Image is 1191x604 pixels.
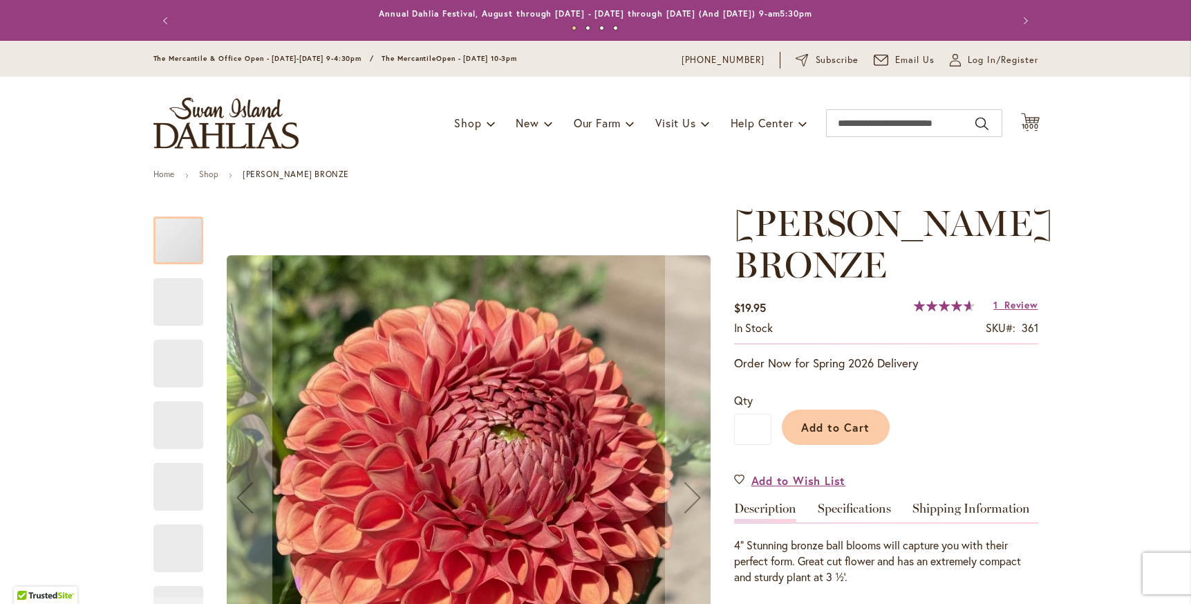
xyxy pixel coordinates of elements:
[914,300,975,311] div: 93%
[801,420,870,434] span: Add to Cart
[153,449,217,511] div: CORNEL BRONZE
[734,473,846,488] a: Add to Wish List
[1022,122,1040,131] span: 1000
[912,502,1030,522] a: Shipping Information
[968,53,1038,67] span: Log In/Register
[734,320,773,336] div: Availability
[199,169,218,179] a: Shop
[153,54,437,63] span: The Mercantile & Office Open - [DATE]-[DATE] 9-4:30pm / The Mercantile
[950,53,1038,67] a: Log In/Register
[153,203,217,264] div: CORNEL BRONZE
[734,538,1038,585] p: 4” Stunning bronze ball blooms will capture you with their perfect form. Great cut flower and has...
[1022,320,1038,336] div: 361
[153,511,217,572] div: CORNEL BRONZE
[436,54,517,63] span: Open - [DATE] 10-3pm
[1011,7,1038,35] button: Next
[613,26,618,30] button: 4 of 4
[655,116,695,130] span: Visit Us
[731,116,794,130] span: Help Center
[1004,298,1038,311] span: Review
[599,26,604,30] button: 3 of 4
[734,355,1038,372] p: Order Now for Spring 2026 Delivery
[993,298,998,311] span: 1
[153,169,175,179] a: Home
[734,300,766,315] span: $19.95
[153,387,217,449] div: CORNEL BRONZE
[895,53,935,67] span: Email Us
[585,26,590,30] button: 2 of 4
[10,555,49,594] iframe: Launch Accessibility Center
[734,502,796,522] a: Description
[816,53,859,67] span: Subscribe
[243,169,349,179] strong: [PERSON_NAME] BRONZE
[734,201,1053,286] span: [PERSON_NAME] BRONZE
[796,53,859,67] a: Subscribe
[153,264,217,326] div: CORNEL BRONZE
[751,473,846,488] span: Add to Wish List
[818,502,891,522] a: Specifications
[516,116,538,130] span: New
[574,116,621,130] span: Our Farm
[734,393,753,408] span: Qty
[734,320,773,335] span: In stock
[874,53,935,67] a: Email Us
[682,53,765,67] a: [PHONE_NUMBER]
[153,326,217,387] div: CORNEL BRONZE
[986,320,1015,335] strong: SKU
[734,502,1038,585] div: Detailed Product Info
[379,8,812,19] a: Annual Dahlia Festival, August through [DATE] - [DATE] through [DATE] (And [DATE]) 9-am5:30pm
[454,116,481,130] span: Shop
[993,298,1038,311] a: 1 Review
[153,7,181,35] button: Previous
[572,26,576,30] button: 1 of 4
[782,410,890,445] button: Add to Cart
[1021,113,1038,134] button: 1000
[153,98,299,149] a: store logo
